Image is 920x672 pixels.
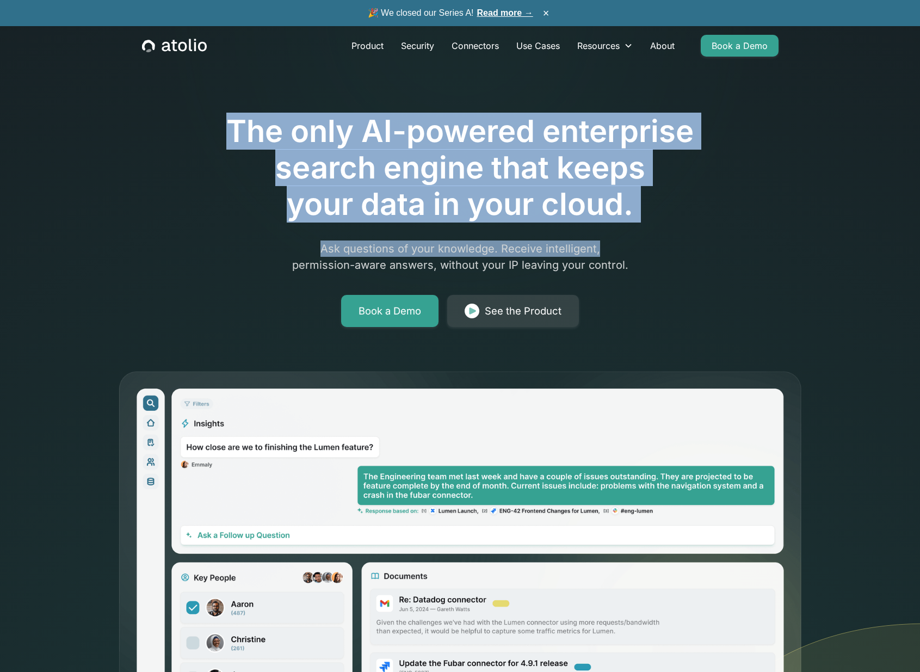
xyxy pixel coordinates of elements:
[577,39,620,52] div: Resources
[569,35,641,57] div: Resources
[392,35,443,57] a: Security
[540,7,553,19] button: ×
[701,35,779,57] a: Book a Demo
[368,7,533,20] span: 🎉 We closed our Series A!
[485,304,561,319] div: See the Product
[447,295,579,328] a: See the Product
[251,241,669,273] p: Ask questions of your knowledge. Receive intelligent, permission-aware answers, without your IP l...
[341,295,439,328] a: Book a Demo
[477,8,533,17] a: Read more →
[443,35,508,57] a: Connectors
[508,35,569,57] a: Use Cases
[343,35,392,57] a: Product
[142,39,207,53] a: home
[641,35,683,57] a: About
[182,113,739,223] h1: The only AI-powered enterprise search engine that keeps your data in your cloud.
